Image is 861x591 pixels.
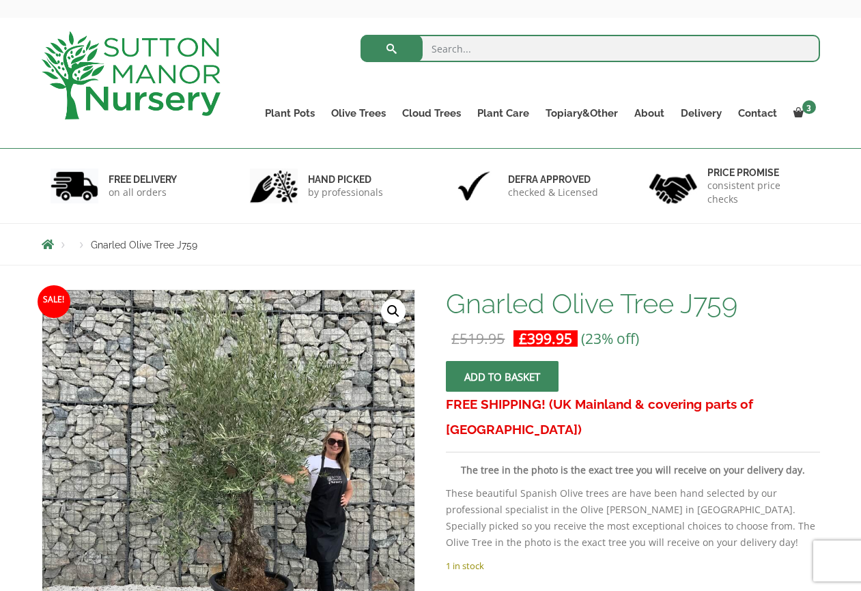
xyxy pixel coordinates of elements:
img: 4.jpg [649,165,697,207]
nav: Breadcrumbs [42,239,820,250]
p: by professionals [308,186,383,199]
input: Search... [361,35,820,62]
a: Plant Care [469,104,537,123]
img: logo [42,31,221,119]
p: consistent price checks [707,179,811,206]
img: 3.jpg [450,169,498,203]
bdi: 519.95 [451,329,505,348]
bdi: 399.95 [519,329,572,348]
span: 3 [802,100,816,114]
h3: FREE SHIPPING! (UK Mainland & covering parts of [GEOGRAPHIC_DATA]) [446,392,819,442]
span: (23% off) [581,329,639,348]
h6: Price promise [707,167,811,179]
a: Contact [730,104,785,123]
a: 3 [785,104,820,123]
span: £ [451,329,460,348]
button: Add to basket [446,361,559,392]
span: Sale! [38,285,70,318]
h6: hand picked [308,173,383,186]
h6: Defra approved [508,173,598,186]
strong: The tree in the photo is the exact tree you will receive on your delivery day. [461,463,805,476]
h6: FREE DELIVERY [109,173,177,186]
a: Cloud Trees [394,104,469,123]
span: Gnarled Olive Tree J759 [91,240,197,250]
a: View full-screen image gallery [381,299,406,323]
a: Olive Trees [323,104,394,123]
p: on all orders [109,186,177,199]
h1: Gnarled Olive Tree J759 [446,289,819,318]
a: Topiary&Other [537,104,626,123]
a: Plant Pots [257,104,323,123]
p: checked & Licensed [508,186,598,199]
a: About [626,104,673,123]
img: 1.jpg [51,169,98,203]
p: These beautiful Spanish Olive trees are have been hand selected by our professional specialist in... [446,485,819,551]
p: 1 in stock [446,558,819,574]
a: Delivery [673,104,730,123]
span: £ [519,329,527,348]
img: 2.jpg [250,169,298,203]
